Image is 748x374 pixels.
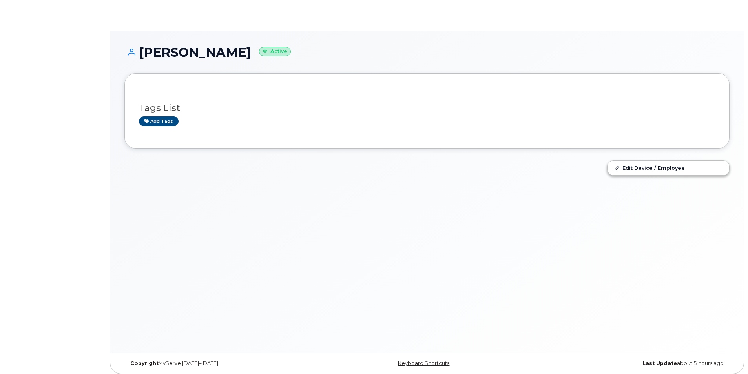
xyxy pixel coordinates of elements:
div: about 5 hours ago [528,360,730,367]
small: Active [259,47,291,56]
h1: [PERSON_NAME] [124,45,730,59]
a: Add tags [139,116,179,126]
a: Keyboard Shortcuts [398,360,449,366]
strong: Copyright [130,360,159,366]
a: Edit Device / Employee [608,161,729,175]
div: MyServe [DATE]–[DATE] [124,360,326,367]
strong: Last Update [642,360,677,366]
h3: Tags List [139,103,715,113]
